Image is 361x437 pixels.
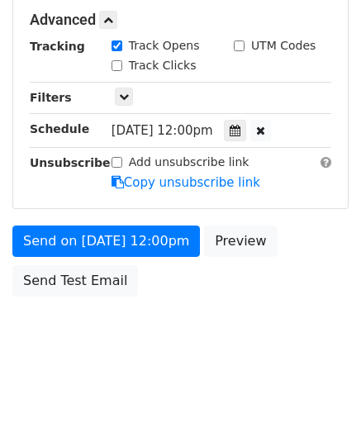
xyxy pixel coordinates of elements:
[30,11,331,29] h5: Advanced
[30,40,85,53] strong: Tracking
[30,156,111,169] strong: Unsubscribe
[112,175,260,190] a: Copy unsubscribe link
[129,37,200,55] label: Track Opens
[30,91,72,104] strong: Filters
[129,154,249,171] label: Add unsubscribe link
[30,122,89,135] strong: Schedule
[12,226,200,257] a: Send on [DATE] 12:00pm
[112,123,213,138] span: [DATE] 12:00pm
[12,265,138,297] a: Send Test Email
[204,226,277,257] a: Preview
[129,57,197,74] label: Track Clicks
[251,37,316,55] label: UTM Codes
